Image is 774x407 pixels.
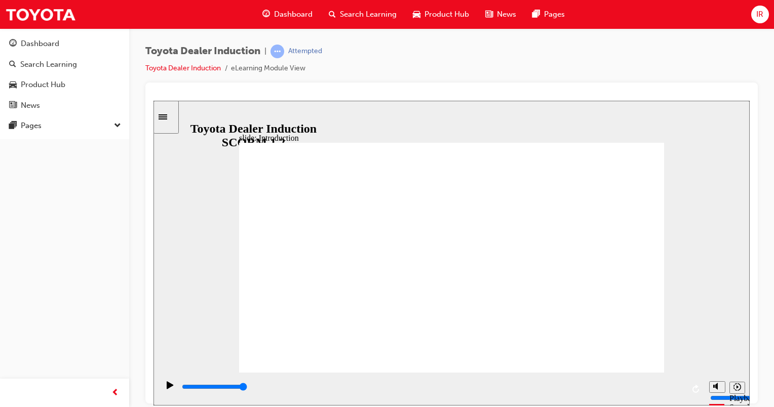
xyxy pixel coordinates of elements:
[20,59,77,70] div: Search Learning
[535,281,551,296] button: Replay (Ctrl+Alt+R)
[556,280,572,292] button: Mute (Ctrl+Alt+M)
[264,46,266,57] span: |
[532,8,540,21] span: pages-icon
[576,281,592,293] button: Playback speed
[551,272,591,305] div: misc controls
[524,4,573,25] a: pages-iconPages
[9,101,17,110] span: news-icon
[5,272,551,305] div: playback controls
[21,120,42,132] div: Pages
[544,9,565,20] span: Pages
[114,119,121,133] span: down-icon
[21,38,59,50] div: Dashboard
[145,64,221,72] a: Toyota Dealer Induction
[4,34,125,53] a: Dashboard
[4,32,125,116] button: DashboardSearch LearningProduct HubNews
[9,121,17,131] span: pages-icon
[288,47,322,56] div: Attempted
[424,9,469,20] span: Product Hub
[28,282,94,290] input: slide progress
[4,96,125,115] a: News
[9,39,17,49] span: guage-icon
[4,55,125,74] a: Search Learning
[756,9,763,20] span: IR
[485,8,493,21] span: news-icon
[254,4,321,25] a: guage-iconDashboard
[576,293,591,311] div: Playback Speed
[477,4,524,25] a: news-iconNews
[9,80,17,90] span: car-icon
[4,75,125,94] a: Product Hub
[321,4,405,25] a: search-iconSearch Learning
[145,46,260,57] span: Toyota Dealer Induction
[21,100,40,111] div: News
[9,60,16,69] span: search-icon
[274,9,313,20] span: Dashboard
[5,3,76,26] img: Trak
[21,79,65,91] div: Product Hub
[231,63,305,74] li: eLearning Module View
[111,387,119,399] span: prev-icon
[413,8,420,21] span: car-icon
[497,9,516,20] span: News
[340,9,397,20] span: Search Learning
[4,116,125,135] button: Pages
[405,4,477,25] a: car-iconProduct Hub
[329,8,336,21] span: search-icon
[5,280,22,297] button: Play (Ctrl+Alt+P)
[262,8,270,21] span: guage-icon
[751,6,769,23] button: IR
[270,45,284,58] span: learningRecordVerb_ATTEMPT-icon
[557,293,622,301] input: volume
